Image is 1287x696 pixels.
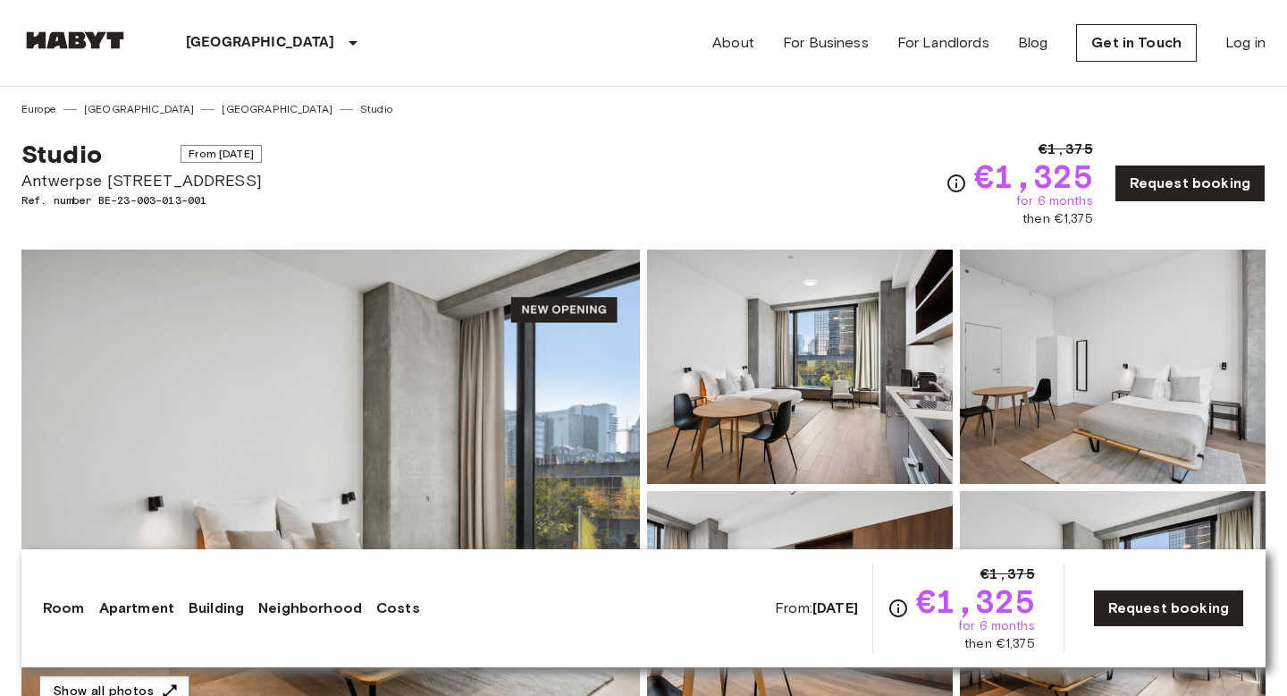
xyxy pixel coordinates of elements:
[21,169,262,192] span: Antwerpse [STREET_ADDRESS]
[1225,32,1266,54] a: Log in
[958,617,1035,635] span: for 6 months
[964,635,1035,653] span: then €1,375
[43,598,85,619] a: Room
[783,32,869,54] a: For Business
[99,598,174,619] a: Apartment
[360,101,392,117] a: Studio
[1022,210,1093,228] span: then €1,375
[887,598,909,619] svg: Check cost overview for full price breakdown. Please note that discounts apply to new joiners onl...
[974,160,1093,192] span: €1,325
[1076,24,1197,62] a: Get in Touch
[916,585,1035,617] span: €1,325
[1018,32,1048,54] a: Blog
[960,250,1266,484] img: Picture of unit BE-23-003-013-001
[1093,590,1244,627] a: Request booking
[21,101,56,117] a: Europe
[897,32,989,54] a: For Landlords
[980,564,1035,585] span: €1,375
[1115,165,1266,202] a: Request booking
[647,250,953,484] img: Picture of unit BE-23-003-013-001
[376,598,420,619] a: Costs
[189,598,244,619] a: Building
[84,101,195,117] a: [GEOGRAPHIC_DATA]
[181,145,262,163] span: From [DATE]
[21,192,262,208] span: Ref. number BE-23-003-013-001
[222,101,332,117] a: [GEOGRAPHIC_DATA]
[712,32,754,54] a: About
[775,598,858,618] span: From:
[21,31,129,49] img: Habyt
[1039,139,1093,160] span: €1,375
[946,173,967,194] svg: Check cost overview for full price breakdown. Please note that discounts apply to new joiners onl...
[258,598,362,619] a: Neighborhood
[21,139,102,169] span: Studio
[812,599,858,616] b: [DATE]
[1016,192,1093,210] span: for 6 months
[186,32,335,54] p: [GEOGRAPHIC_DATA]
